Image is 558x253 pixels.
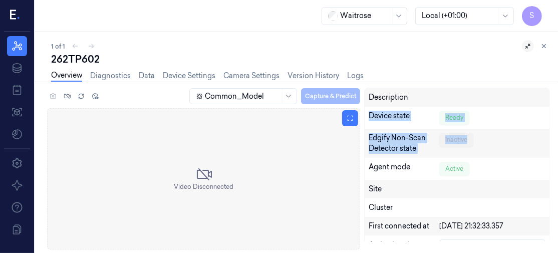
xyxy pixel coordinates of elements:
a: Overview [51,70,82,82]
span: Video Disconnected [174,182,233,191]
div: First connected at [369,221,439,231]
div: Agent mode [369,162,439,176]
div: Device state [369,111,439,125]
a: Version History [288,71,339,81]
a: Device Settings [163,71,215,81]
a: Logs [347,71,364,81]
span: 1 of 1 [51,42,65,51]
div: Site [369,184,545,194]
div: Description [369,92,439,103]
div: Inactive [439,133,473,147]
div: Ready [439,111,469,125]
a: Diagnostics [90,71,131,81]
div: Active [439,162,469,176]
div: Edgify Non-Scan Detector state [369,133,439,154]
div: 262TP602 [51,52,550,66]
a: Data [139,71,155,81]
button: S [522,6,542,26]
a: Camera Settings [223,71,280,81]
div: Cluster [369,202,545,213]
div: [DATE] 21:32:33.357 [439,221,545,231]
